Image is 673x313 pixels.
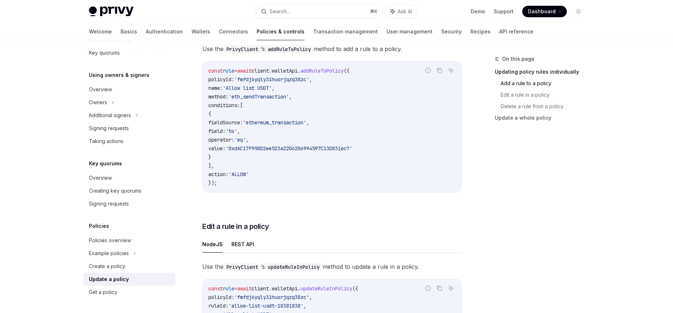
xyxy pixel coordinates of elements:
[89,262,125,271] div: Create a policy
[252,68,269,74] span: client
[226,128,237,134] span: 'to'
[208,68,223,74] span: const
[470,23,491,40] a: Recipes
[83,286,175,299] a: Get a policy
[89,23,112,40] a: Welcome
[208,119,243,126] span: fieldSource:
[423,66,433,75] button: Report incorrect code
[272,285,298,292] span: walletApi
[83,273,175,286] a: Update a policy
[344,68,349,74] span: ({
[229,171,249,178] span: 'ALLOW'
[229,303,303,309] span: 'allow-list-usdt-18381838'
[202,221,269,231] span: Edit a rule in a policy
[208,154,211,160] span: }
[301,285,352,292] span: updateRuleInPolicy
[229,93,289,100] span: 'eth_sendTransaction'
[246,137,249,143] span: ,
[446,66,456,75] button: Ask AI
[208,85,223,91] span: name:
[471,8,485,15] a: Demo
[352,285,358,292] span: ({
[309,76,312,83] span: ,
[208,171,229,178] span: action:
[231,236,254,253] button: REST API
[89,249,129,258] div: Example policies
[83,184,175,197] a: Creating key quorums
[89,137,123,146] div: Taking actions
[202,236,223,253] button: NodeJS
[89,71,149,79] h5: Using owners & signers
[234,76,309,83] span: 'fmfdj6yqly31huorjqzq38zc'
[494,8,514,15] a: Support
[237,285,252,292] span: await
[226,145,352,152] span: '0xdAC17F958D2ee523a2206206994597C13D831ec7'
[237,68,252,74] span: await
[89,236,131,245] div: Policies overview
[89,49,120,57] div: Key quorums
[234,137,246,143] span: 'eq'
[89,85,112,94] div: Overview
[522,6,567,17] a: Dashboard
[303,303,306,309] span: ,
[89,98,107,107] div: Owners
[208,111,211,117] span: {
[501,78,590,89] a: Add a rule to a policy
[208,303,229,309] span: ruleId:
[446,284,456,293] button: Ask AI
[257,23,304,40] a: Policies & controls
[269,285,272,292] span: .
[252,285,269,292] span: client
[256,5,382,18] button: Search...⌘K
[208,294,234,300] span: policyId:
[240,102,243,109] span: [
[385,5,417,18] button: Ask AI
[89,111,131,120] div: Additional signers
[495,66,590,78] a: Updating policy rules individually
[146,23,183,40] a: Authentication
[83,234,175,247] a: Policies overview
[83,122,175,135] a: Signing requests
[298,68,301,74] span: .
[208,145,226,152] span: value:
[83,46,175,59] a: Key quorums
[208,180,217,186] span: });
[387,23,433,40] a: User management
[83,83,175,96] a: Overview
[398,8,412,15] span: Ask AI
[208,93,229,100] span: method:
[89,222,109,230] h5: Policies
[234,285,237,292] span: =
[501,89,590,101] a: Edit a rule in a policy
[191,23,210,40] a: Wallets
[243,119,306,126] span: 'ethereum_transaction'
[208,285,223,292] span: const
[298,285,301,292] span: .
[208,162,214,169] span: ],
[234,68,237,74] span: =
[89,159,122,168] h5: Key quorums
[223,68,234,74] span: rule
[234,294,309,300] span: 'fmfdj6yqly31huorjqzq38zc'
[208,76,234,83] span: policyId:
[208,128,226,134] span: field:
[499,23,533,40] a: API reference
[208,102,240,109] span: conditions:
[89,174,112,182] div: Overview
[435,66,444,75] button: Copy the contents from the code block
[89,124,129,133] div: Signing requests
[223,263,261,271] code: PrivyClient
[441,23,462,40] a: Security
[370,9,378,14] span: ⌘ K
[289,93,292,100] span: ,
[301,68,344,74] span: addRuleToPolicy
[89,275,129,284] div: Update a policy
[528,8,556,15] span: Dashboard
[265,45,314,53] code: addRuleToPolicy
[573,6,584,17] button: Toggle dark mode
[223,45,261,53] code: PrivyClient
[83,135,175,148] a: Taking actions
[435,284,444,293] button: Copy the contents from the code block
[89,6,134,17] img: light logo
[309,294,312,300] span: ,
